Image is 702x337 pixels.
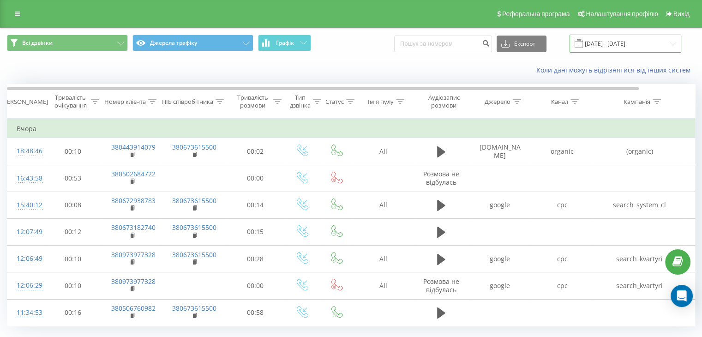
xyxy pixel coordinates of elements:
span: Всі дзвінки [22,39,53,47]
td: 00:00 [227,272,284,299]
div: Кампанія [624,98,650,106]
div: Аудіозапис розмови [421,94,466,109]
div: [PERSON_NAME] [1,98,48,106]
button: Графік [258,35,311,51]
td: 00:02 [227,138,284,165]
div: 12:06:49 [17,250,35,268]
span: Налаштування профілю [586,10,658,18]
td: 00:10 [44,246,102,272]
a: 380973977328 [111,277,156,286]
td: 00:28 [227,246,284,272]
td: cpc [531,192,594,218]
a: 380672938783 [111,196,156,205]
input: Пошук за номером [394,36,492,52]
td: 00:53 [44,165,102,192]
div: Канал [551,98,568,106]
td: 00:12 [44,218,102,245]
a: 380673615500 [172,196,216,205]
a: 380973977328 [111,250,156,259]
div: 12:06:29 [17,277,35,295]
a: 380443914079 [111,143,156,151]
td: All [354,192,414,218]
td: 00:00 [227,165,284,192]
div: 11:34:53 [17,304,35,322]
span: Розмова не відбулась [423,277,459,294]
td: 00:08 [44,192,102,218]
div: Тривалість розмови [234,94,271,109]
td: 00:10 [44,272,102,299]
div: 18:48:46 [17,142,35,160]
td: 00:15 [227,218,284,245]
a: 380673615500 [172,250,216,259]
a: 380673615500 [172,143,216,151]
div: Open Intercom Messenger [671,285,693,307]
td: google [469,272,531,299]
div: Ім'я пулу [368,98,394,106]
td: All [354,272,414,299]
td: cpc [531,246,594,272]
div: Статус [325,98,344,106]
a: 380673615500 [172,304,216,313]
div: Тип дзвінка [290,94,311,109]
td: 00:10 [44,138,102,165]
a: 380673182740 [111,223,156,232]
a: Коли дані можуть відрізнятися вiд інших систем [536,66,695,74]
td: organic [531,138,594,165]
a: 380506760982 [111,304,156,313]
div: Номер клієнта [104,98,146,106]
a: 380673615500 [172,223,216,232]
div: ПІБ співробітника [162,98,213,106]
button: Всі дзвінки [7,35,128,51]
td: cpc [531,272,594,299]
div: Джерело [485,98,510,106]
button: Джерела трафіку [132,35,253,51]
span: Графік [276,40,294,46]
td: [DOMAIN_NAME] [469,138,531,165]
td: google [469,192,531,218]
span: Вихід [673,10,690,18]
td: 00:14 [227,192,284,218]
a: 380502684722 [111,169,156,178]
td: All [354,246,414,272]
span: Розмова не відбулась [423,169,459,187]
td: search_kvartyri [594,246,686,272]
div: 15:40:12 [17,196,35,214]
td: search_system_cl [594,192,686,218]
div: 16:43:58 [17,169,35,187]
div: 12:07:49 [17,223,35,241]
td: search_kvartyri [594,272,686,299]
td: 00:16 [44,299,102,326]
button: Експорт [497,36,546,52]
td: All [354,138,414,165]
td: 00:58 [227,299,284,326]
td: (organic) [594,138,686,165]
td: google [469,246,531,272]
span: Реферальна програма [502,10,570,18]
div: Тривалість очікування [52,94,89,109]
